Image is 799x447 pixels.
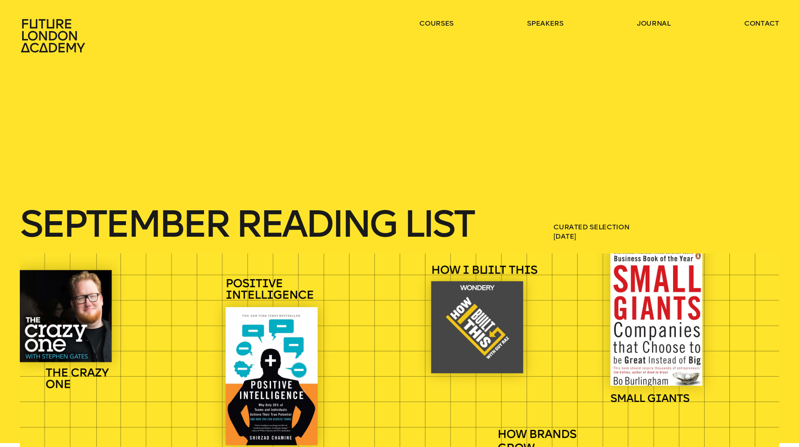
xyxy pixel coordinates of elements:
[419,19,454,28] a: courses
[553,232,673,241] span: [DATE]
[527,19,563,28] a: speakers
[20,207,473,241] h1: September Reading List
[553,223,629,231] a: Curated Selection
[637,19,671,28] a: journal
[744,19,779,28] a: contact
